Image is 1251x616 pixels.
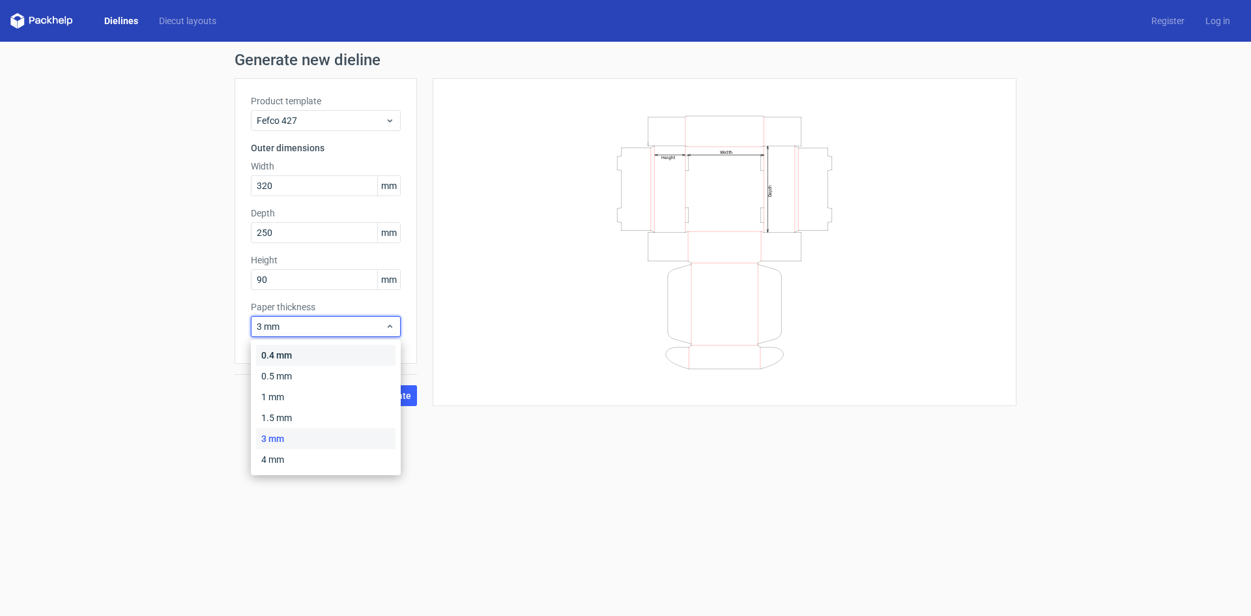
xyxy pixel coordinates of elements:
div: 1.5 mm [256,407,395,428]
label: Height [251,254,401,267]
a: Dielines [94,14,149,27]
label: Paper thickness [251,301,401,314]
a: Log in [1195,14,1241,27]
a: Diecut layouts [149,14,227,27]
span: mm [377,223,400,242]
div: 1 mm [256,387,395,407]
text: Height [661,154,675,160]
text: Width [720,149,732,154]
h1: Generate new dieline [235,52,1016,68]
label: Depth [251,207,401,220]
label: Width [251,160,401,173]
span: mm [377,176,400,196]
div: 0.5 mm [256,366,395,387]
span: Fefco 427 [257,114,385,127]
span: 3 mm [257,320,385,333]
h3: Outer dimensions [251,141,401,154]
text: Depth [768,184,773,196]
div: 4 mm [256,449,395,470]
a: Register [1141,14,1195,27]
div: 0.4 mm [256,345,395,366]
label: Product template [251,95,401,108]
span: mm [377,270,400,289]
div: 3 mm [256,428,395,449]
